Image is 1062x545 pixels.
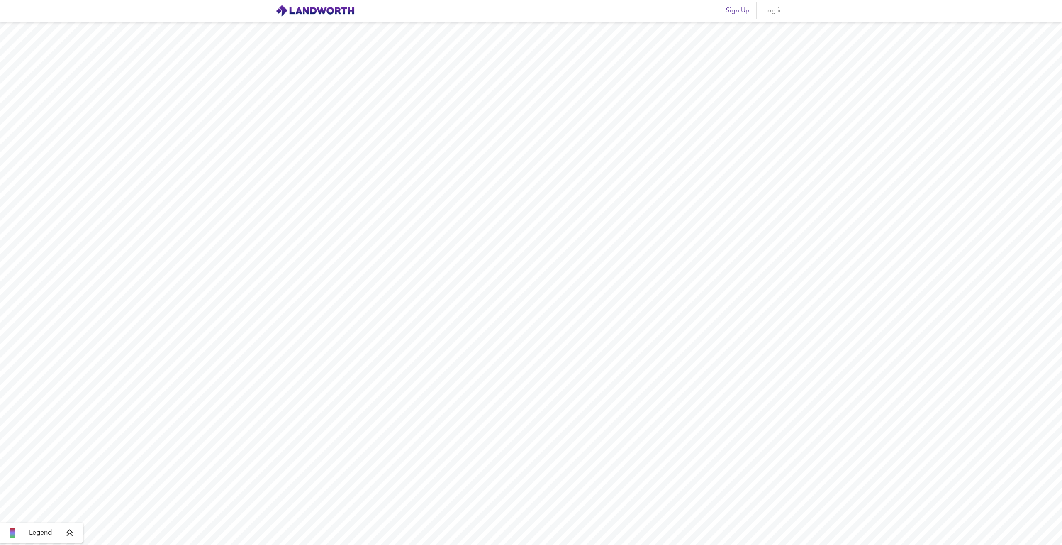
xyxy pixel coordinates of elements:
img: logo [275,5,355,17]
button: Log in [760,2,787,19]
span: Legend [29,528,52,538]
span: Log in [763,5,783,17]
button: Sign Up [723,2,753,19]
span: Sign Up [726,5,750,17]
